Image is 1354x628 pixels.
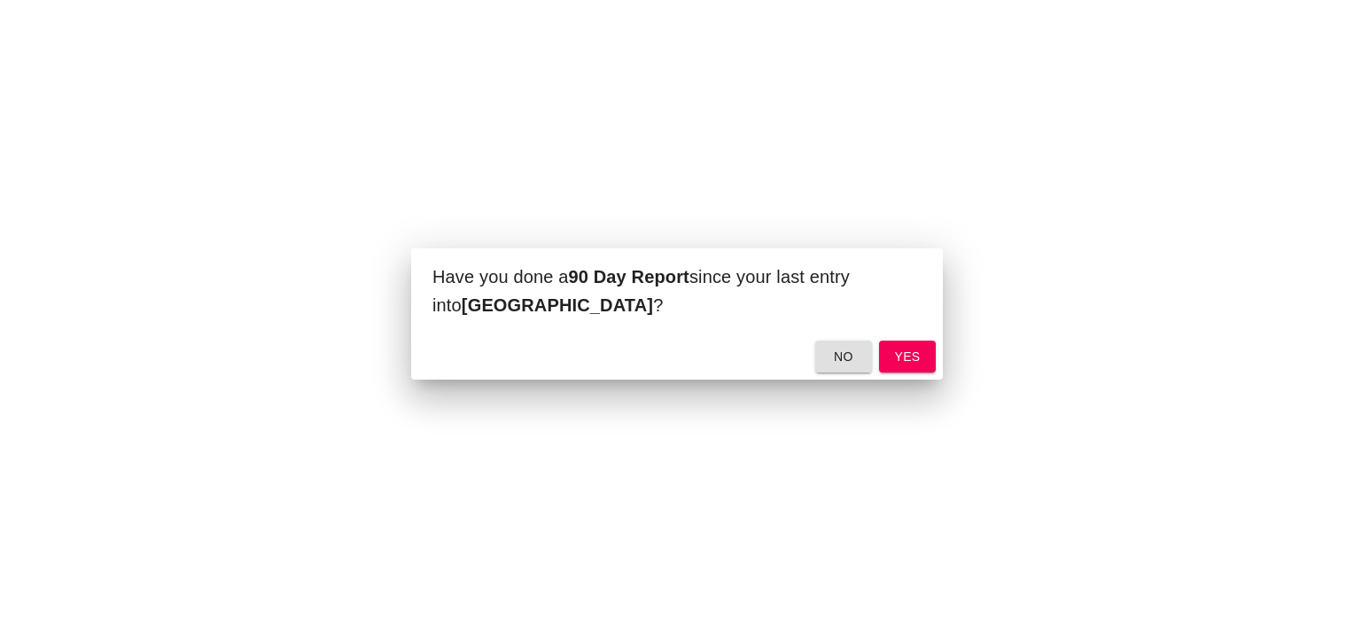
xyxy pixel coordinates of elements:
[879,341,936,373] button: yes
[815,341,872,373] button: no
[568,267,689,287] b: 90 Day Report
[893,346,922,368] span: yes
[432,267,850,315] span: Have you done a since your last entry into ?
[829,346,858,368] span: no
[462,295,653,315] b: [GEOGRAPHIC_DATA]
